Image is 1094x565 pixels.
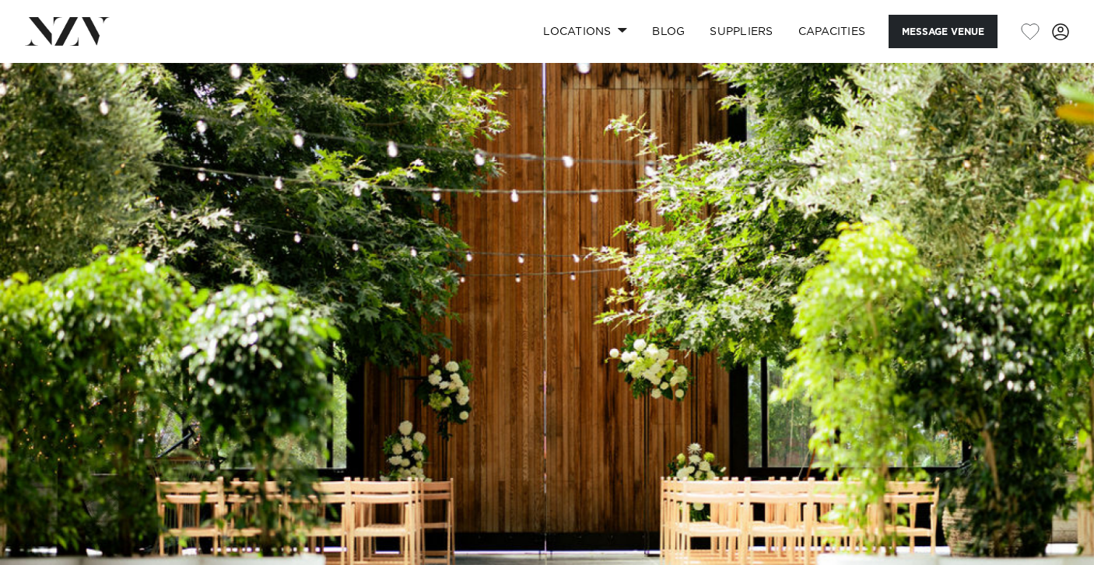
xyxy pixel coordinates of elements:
button: Message Venue [889,15,998,48]
a: BLOG [640,15,697,48]
img: nzv-logo.png [25,17,110,45]
a: Capacities [786,15,878,48]
a: SUPPLIERS [697,15,785,48]
a: Locations [531,15,640,48]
